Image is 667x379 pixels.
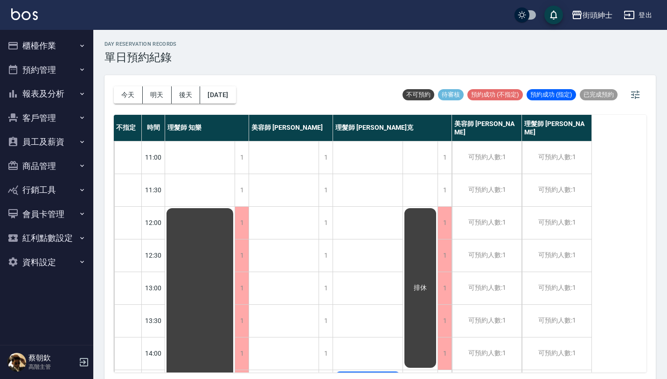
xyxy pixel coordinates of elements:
[142,174,165,206] div: 11:30
[568,6,616,25] button: 街頭紳士
[452,174,521,206] div: 可預約人數:1
[114,86,143,104] button: 今天
[583,9,612,21] div: 街頭紳士
[319,174,333,206] div: 1
[142,239,165,272] div: 12:30
[249,115,333,141] div: 美容師 [PERSON_NAME]
[4,226,90,250] button: 紅利點數設定
[527,91,576,99] span: 預約成功 (指定)
[11,8,38,20] img: Logo
[142,141,165,174] div: 11:00
[4,82,90,106] button: 報表及分析
[104,51,177,64] h3: 單日預約紀錄
[4,130,90,154] button: 員工及薪資
[522,239,591,272] div: 可預約人數:1
[235,239,249,272] div: 1
[438,305,452,337] div: 1
[438,239,452,272] div: 1
[452,272,521,304] div: 可預約人數:1
[319,272,333,304] div: 1
[4,58,90,82] button: 預約管理
[522,115,592,141] div: 理髮師 [PERSON_NAME]
[522,207,591,239] div: 可預約人數:1
[580,91,618,99] span: 已完成預約
[522,141,591,174] div: 可預約人數:1
[142,115,165,141] div: 時間
[142,304,165,337] div: 13:30
[452,141,521,174] div: 可預約人數:1
[172,86,201,104] button: 後天
[333,115,452,141] div: 理髮師 [PERSON_NAME]克
[319,337,333,370] div: 1
[114,115,142,141] div: 不指定
[438,207,452,239] div: 1
[142,206,165,239] div: 12:00
[403,91,434,99] span: 不可預約
[544,6,563,24] button: save
[452,115,522,141] div: 美容師 [PERSON_NAME]
[452,207,521,239] div: 可預約人數:1
[438,337,452,370] div: 1
[235,174,249,206] div: 1
[235,337,249,370] div: 1
[319,207,333,239] div: 1
[142,337,165,370] div: 14:00
[522,337,591,370] div: 可預約人數:1
[522,305,591,337] div: 可預約人數:1
[319,305,333,337] div: 1
[319,141,333,174] div: 1
[412,284,429,292] span: 排休
[28,363,76,371] p: 高階主管
[235,141,249,174] div: 1
[4,34,90,58] button: 櫃檯作業
[7,353,26,372] img: Person
[452,337,521,370] div: 可預約人數:1
[28,353,76,363] h5: 蔡朝欽
[4,178,90,202] button: 行銷工具
[522,272,591,304] div: 可預約人數:1
[235,305,249,337] div: 1
[4,250,90,274] button: 資料設定
[438,272,452,304] div: 1
[200,86,236,104] button: [DATE]
[438,91,464,99] span: 待審核
[620,7,656,24] button: 登出
[522,174,591,206] div: 可預約人數:1
[165,115,249,141] div: 理髮師 知樂
[438,141,452,174] div: 1
[319,239,333,272] div: 1
[4,106,90,130] button: 客戶管理
[4,202,90,226] button: 會員卡管理
[4,154,90,178] button: 商品管理
[235,207,249,239] div: 1
[143,86,172,104] button: 明天
[452,239,521,272] div: 可預約人數:1
[104,41,177,47] h2: day Reservation records
[235,272,249,304] div: 1
[142,272,165,304] div: 13:00
[438,174,452,206] div: 1
[467,91,523,99] span: 預約成功 (不指定)
[452,305,521,337] div: 可預約人數:1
